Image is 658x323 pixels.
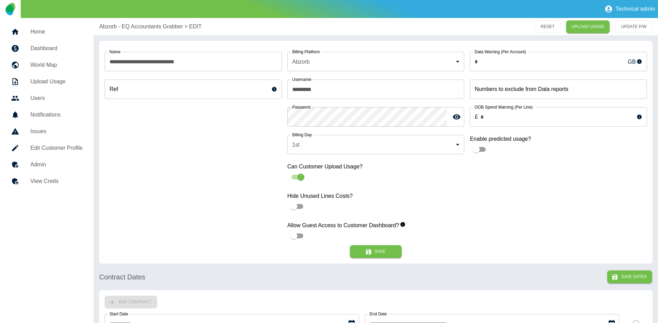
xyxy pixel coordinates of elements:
a: Users [6,90,88,107]
p: > [184,22,188,31]
button: UPDATE P/W [615,20,652,33]
a: Admin [6,156,88,173]
a: Notifications [6,107,88,123]
h5: Admin [30,160,83,169]
button: RESET [535,20,561,33]
a: Abzorb - EQ Accountants Grabber [99,22,183,31]
h5: Home [30,28,83,36]
label: Name [109,49,121,55]
label: Billing Day [292,132,312,138]
h5: Edit Customer Profile [30,144,83,152]
svg: This sets the warning limit for each line’s Out-of-Bundle usage and usage exceeding the limit wil... [637,114,642,120]
a: World Map [6,57,88,73]
button: Technical admin [602,2,658,16]
label: Billing Platform [292,49,320,55]
a: Upload Usage [6,73,88,90]
h5: Dashboard [30,44,83,53]
a: View Creds [6,173,88,190]
a: Home [6,24,88,40]
svg: This sets the monthly warning limit for your customer’s Mobile Data usage and will be displayed a... [637,59,642,64]
img: Logo [6,3,15,15]
label: Can Customer Upload Usage? [287,163,465,170]
a: Issues [6,123,88,140]
label: Data Warning (Per Account) [475,49,526,55]
p: Technical admin [616,6,655,12]
h5: Issues [30,127,83,136]
div: 1st [287,135,465,154]
button: Save Dates [607,270,652,283]
a: Edit Customer Profile [6,140,88,156]
label: Start Date [109,311,128,317]
button: Save [350,245,402,258]
label: End Date [370,311,387,317]
h5: Users [30,94,83,102]
label: OOB Spend Warning (Per Line) [475,104,533,110]
label: Password [292,104,311,110]
label: Hide Unused Lines Costs? [287,192,465,200]
label: Username [292,76,311,82]
label: Enable predicted usage? [470,135,647,143]
a: UPLOAD USAGE [566,20,610,33]
label: Allow Guest Access to Customer Dashboard? [287,221,465,229]
svg: When enabled, this allows guest users to view your customer dashboards. [400,222,406,227]
div: Abzorb [287,52,465,71]
h6: Contract Dates [99,271,145,283]
button: toggle password visibility [450,110,464,124]
a: EDIT [189,22,201,31]
h5: Notifications [30,111,83,119]
a: Dashboard [6,40,88,57]
h5: View Creds [30,177,83,185]
svg: This is a unique reference for your use - it can be anything [271,86,277,92]
p: £ [475,113,478,121]
h5: World Map [30,61,83,69]
h5: Upload Usage [30,77,83,86]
